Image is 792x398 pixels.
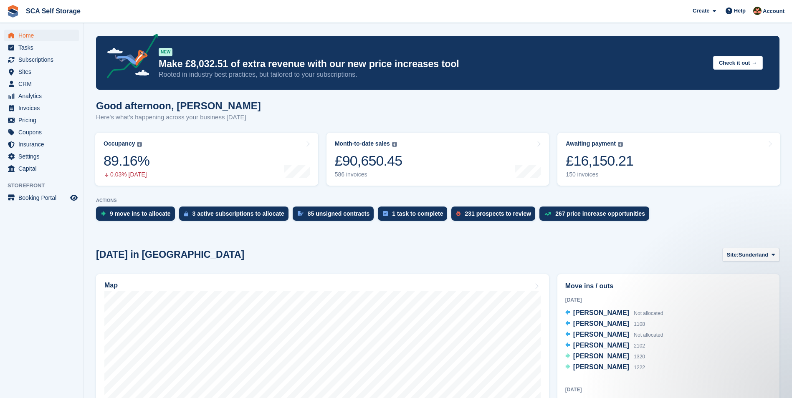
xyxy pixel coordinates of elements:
[95,133,318,186] a: Occupancy 89.16% 0.03% [DATE]
[565,351,645,362] a: [PERSON_NAME] 1320
[7,5,19,18] img: stora-icon-8386f47178a22dfd0bd8f6a31ec36ba5ce8667c1dd55bd0f319d3a0aa187defe.svg
[100,34,158,81] img: price-adjustments-announcement-icon-8257ccfd72463d97f412b2fc003d46551f7dbcb40ab6d574587a9cd5c0d94...
[456,211,461,216] img: prospect-51fa495bee0391a8d652442698ab0144808aea92771e9ea1ae160a38d050c398.svg
[634,321,645,327] span: 1108
[378,207,451,225] a: 1 task to complete
[335,140,390,147] div: Month-to-date sales
[555,210,645,217] div: 267 price increase opportunities
[383,211,388,216] img: task-75834270c22a3079a89374b754ae025e5fb1db73e45f91037f5363f120a921f8.svg
[18,90,68,102] span: Analytics
[734,7,746,15] span: Help
[4,102,79,114] a: menu
[18,102,68,114] span: Invoices
[634,343,645,349] span: 2102
[18,42,68,53] span: Tasks
[573,363,629,370] span: [PERSON_NAME]
[4,42,79,53] a: menu
[573,320,629,327] span: [PERSON_NAME]
[573,309,629,316] span: [PERSON_NAME]
[739,251,769,259] span: Sunderland
[18,54,68,65] span: Subscriptions
[18,163,68,174] span: Capital
[101,211,106,216] img: move_ins_to_allocate_icon-fdf77a2bb77ea45bf5b3d319d69a93e2d87916cf1d5bf7949dd705db3b84f3ca.svg
[451,207,539,225] a: 231 prospects to review
[4,66,79,78] a: menu
[96,198,779,203] p: ACTIONS
[566,152,633,169] div: £16,150.21
[4,78,79,90] a: menu
[465,210,531,217] div: 231 prospects to review
[392,210,443,217] div: 1 task to complete
[4,126,79,138] a: menu
[184,211,188,217] img: active_subscription_to_allocate_icon-d502201f5373d7db506a760aba3b589e785aa758c864c3986d89f69b8ff3...
[565,296,772,304] div: [DATE]
[18,139,68,150] span: Insurance
[4,30,79,41] a: menu
[539,207,653,225] a: 267 price increase opportunities
[18,126,68,138] span: Coupons
[159,58,706,70] p: Make £8,032.51 of extra revenue with our new price increases tool
[722,248,779,262] button: Site: Sunderland
[4,151,79,162] a: menu
[335,152,402,169] div: £90,650.45
[18,78,68,90] span: CRM
[566,171,633,178] div: 150 invoices
[8,181,83,190] span: Storefront
[4,192,79,204] a: menu
[634,332,663,338] span: Not allocated
[293,207,378,225] a: 85 unsigned contracts
[634,354,645,360] span: 1320
[308,210,370,217] div: 85 unsigned contracts
[565,330,663,340] a: [PERSON_NAME] Not allocated
[4,114,79,126] a: menu
[565,281,772,291] h2: Move ins / outs
[565,386,772,393] div: [DATE]
[565,319,645,330] a: [PERSON_NAME] 1108
[392,142,397,147] img: icon-info-grey-7440780725fd019a000dd9b08b2336e03edf1995a4989e88bcd33f0948082b44.svg
[18,114,68,126] span: Pricing
[298,211,304,216] img: contract_signature_icon-13c848040528278c33f63329250d36e43548de30e8caae1d1a13099fd9432cc5.svg
[335,171,402,178] div: 586 invoices
[69,193,79,203] a: Preview store
[159,48,172,56] div: NEW
[110,210,171,217] div: 9 move ins to allocate
[4,163,79,174] a: menu
[18,192,68,204] span: Booking Portal
[96,100,261,111] h1: Good afternoon, [PERSON_NAME]
[573,331,629,338] span: [PERSON_NAME]
[634,310,663,316] span: Not allocated
[573,342,629,349] span: [PERSON_NAME]
[179,207,293,225] a: 3 active subscriptions to allocate
[566,140,616,147] div: Awaiting payment
[693,7,709,15] span: Create
[192,210,284,217] div: 3 active subscriptions to allocate
[763,7,784,15] span: Account
[727,251,739,259] span: Site:
[753,7,762,15] img: Sarah Race
[565,340,645,351] a: [PERSON_NAME] 2102
[18,30,68,41] span: Home
[104,152,149,169] div: 89.16%
[104,140,135,147] div: Occupancy
[618,142,623,147] img: icon-info-grey-7440780725fd019a000dd9b08b2336e03edf1995a4989e88bcd33f0948082b44.svg
[565,362,645,373] a: [PERSON_NAME] 1222
[159,70,706,79] p: Rooted in industry best practices, but tailored to your subscriptions.
[23,4,84,18] a: SCA Self Storage
[326,133,549,186] a: Month-to-date sales £90,650.45 586 invoices
[18,66,68,78] span: Sites
[4,54,79,65] a: menu
[137,142,142,147] img: icon-info-grey-7440780725fd019a000dd9b08b2336e03edf1995a4989e88bcd33f0948082b44.svg
[96,249,244,260] h2: [DATE] in [GEOGRAPHIC_DATA]
[713,56,763,70] button: Check it out →
[18,151,68,162] span: Settings
[4,139,79,150] a: menu
[104,171,149,178] div: 0.03% [DATE]
[96,113,261,122] p: Here's what's happening across your business [DATE]
[4,90,79,102] a: menu
[557,133,780,186] a: Awaiting payment £16,150.21 150 invoices
[573,353,629,360] span: [PERSON_NAME]
[634,365,645,370] span: 1222
[104,282,118,289] h2: Map
[96,207,179,225] a: 9 move ins to allocate
[565,308,663,319] a: [PERSON_NAME] Not allocated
